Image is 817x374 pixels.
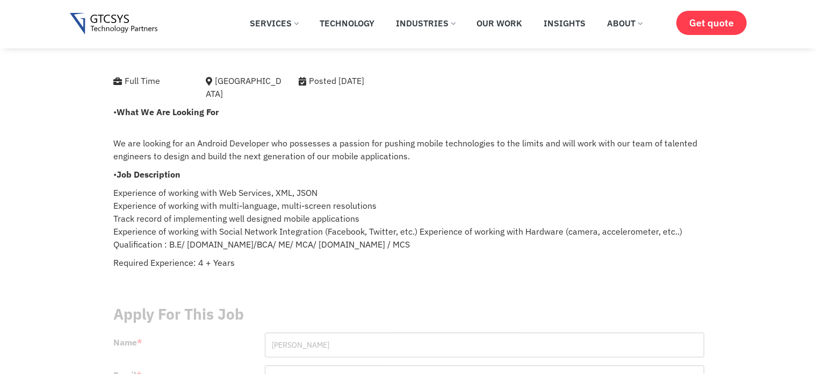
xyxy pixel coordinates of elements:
p: • [113,168,704,181]
div: Posted [DATE] [299,74,422,87]
strong: What We Are Looking For [117,107,219,117]
p: Experience of working with Web Services, XML, JSON Experience of working with multi-language, mul... [113,186,704,251]
a: Services [242,11,306,35]
a: Get quote [676,11,747,35]
iframe: chat widget [772,331,806,363]
a: Insights [536,11,594,35]
strong: Job Description [117,169,180,180]
a: Technology [312,11,382,35]
p: Required Experience: 4 + Years [113,256,704,269]
p: • [113,105,704,118]
iframe: chat widget [613,103,806,326]
div: Full Time [113,74,190,87]
a: About [599,11,650,35]
div: [GEOGRAPHIC_DATA] [206,74,283,100]
a: Industries [388,11,463,35]
a: Our Work [468,11,530,35]
span: Get quote [689,17,734,29]
p: We are looking for an Android Developer who possesses a passion for pushing mobile technologies t... [113,124,704,163]
img: Gtcsys logo [70,13,157,35]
